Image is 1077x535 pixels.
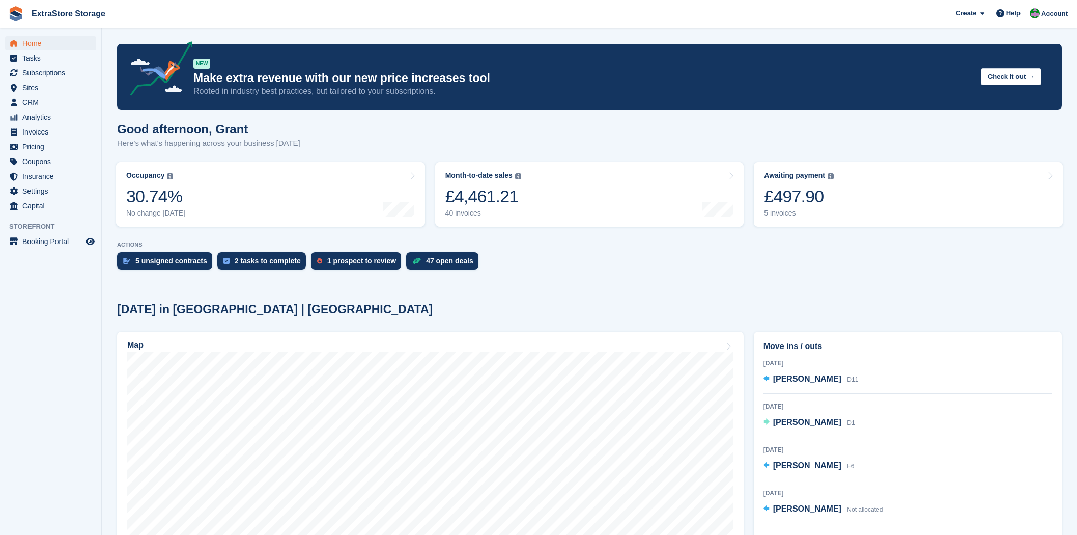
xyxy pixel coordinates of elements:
[5,234,96,249] a: menu
[773,461,841,470] span: [PERSON_NAME]
[193,86,973,97] p: Rooted in industry best practices, but tailored to your subscriptions.
[5,184,96,198] a: menu
[116,162,425,227] a: Occupancy 30.74% No change [DATE]
[763,445,1052,454] div: [DATE]
[22,81,83,95] span: Sites
[1041,9,1068,19] span: Account
[5,140,96,154] a: menu
[5,125,96,139] a: menu
[22,140,83,154] span: Pricing
[22,125,83,139] span: Invoices
[445,186,521,207] div: £4,461.21
[5,199,96,213] a: menu
[311,252,406,275] a: 1 prospect to review
[22,199,83,213] span: Capital
[763,340,1052,353] h2: Move ins / outs
[5,51,96,65] a: menu
[217,252,311,275] a: 2 tasks to complete
[1030,8,1040,18] img: Grant Daniel
[763,402,1052,411] div: [DATE]
[117,242,1062,248] p: ACTIONS
[22,184,83,198] span: Settings
[126,171,164,180] div: Occupancy
[126,209,185,218] div: No change [DATE]
[117,303,433,316] h2: [DATE] in [GEOGRAPHIC_DATA] | [GEOGRAPHIC_DATA]
[22,51,83,65] span: Tasks
[445,171,513,180] div: Month-to-date sales
[763,373,859,386] a: [PERSON_NAME] D11
[515,173,521,179] img: icon-info-grey-7440780725fd019a000dd9b08b2336e03edf1995a4989e88bcd33f0948082b44.svg
[5,66,96,80] a: menu
[847,419,855,426] span: D1
[763,503,883,516] a: [PERSON_NAME] Not allocated
[235,257,301,265] div: 2 tasks to complete
[22,154,83,169] span: Coupons
[127,341,144,350] h2: Map
[773,504,841,513] span: [PERSON_NAME]
[22,66,83,80] span: Subscriptions
[981,68,1041,85] button: Check it out →
[122,41,193,99] img: price-adjustments-announcement-icon-8257ccfd72463d97f412b2fc003d46551f7dbcb40ab6d574587a9cd5c0d94...
[5,110,96,124] a: menu
[847,376,858,383] span: D11
[9,222,101,232] span: Storefront
[317,258,322,264] img: prospect-51fa495bee0391a8d652442698ab0144808aea92771e9ea1ae160a38d050c398.svg
[406,252,484,275] a: 47 open deals
[847,463,854,470] span: F6
[763,416,855,430] a: [PERSON_NAME] D1
[1006,8,1021,18] span: Help
[847,506,883,513] span: Not allocated
[412,257,421,264] img: deal-1b604bf984904fb50ccaf53a9ad4b4a5d6e5aea283cecdc64d6e3604feb123c2.svg
[193,59,210,69] div: NEW
[22,169,83,183] span: Insurance
[828,173,834,179] img: icon-info-grey-7440780725fd019a000dd9b08b2336e03edf1995a4989e88bcd33f0948082b44.svg
[117,122,300,136] h1: Good afternoon, Grant
[27,5,109,22] a: ExtraStore Storage
[764,186,834,207] div: £497.90
[117,252,217,275] a: 5 unsigned contracts
[754,162,1063,227] a: Awaiting payment £497.90 5 invoices
[22,110,83,124] span: Analytics
[773,418,841,426] span: [PERSON_NAME]
[22,95,83,110] span: CRM
[773,374,841,383] span: [PERSON_NAME]
[223,258,230,264] img: task-75834270c22a3079a89374b754ae025e5fb1db73e45f91037f5363f120a921f8.svg
[426,257,473,265] div: 47 open deals
[763,359,1052,368] div: [DATE]
[5,81,96,95] a: menu
[445,209,521,218] div: 40 invoices
[5,95,96,110] a: menu
[5,154,96,169] a: menu
[193,71,973,86] p: Make extra revenue with our new price increases tool
[126,186,185,207] div: 30.74%
[167,173,173,179] img: icon-info-grey-7440780725fd019a000dd9b08b2336e03edf1995a4989e88bcd33f0948082b44.svg
[117,138,300,149] p: Here's what's happening across your business [DATE]
[135,257,207,265] div: 5 unsigned contracts
[764,171,825,180] div: Awaiting payment
[435,162,744,227] a: Month-to-date sales £4,461.21 40 invoices
[764,209,834,218] div: 5 invoices
[5,169,96,183] a: menu
[84,235,96,248] a: Preview store
[8,6,23,21] img: stora-icon-8386f47178a22dfd0bd8f6a31ec36ba5ce8667c1dd55bd0f319d3a0aa187defe.svg
[763,460,855,473] a: [PERSON_NAME] F6
[5,36,96,50] a: menu
[22,36,83,50] span: Home
[763,489,1052,498] div: [DATE]
[327,257,396,265] div: 1 prospect to review
[956,8,976,18] span: Create
[123,258,130,264] img: contract_signature_icon-13c848040528278c33f63329250d36e43548de30e8caae1d1a13099fd9432cc5.svg
[22,234,83,249] span: Booking Portal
